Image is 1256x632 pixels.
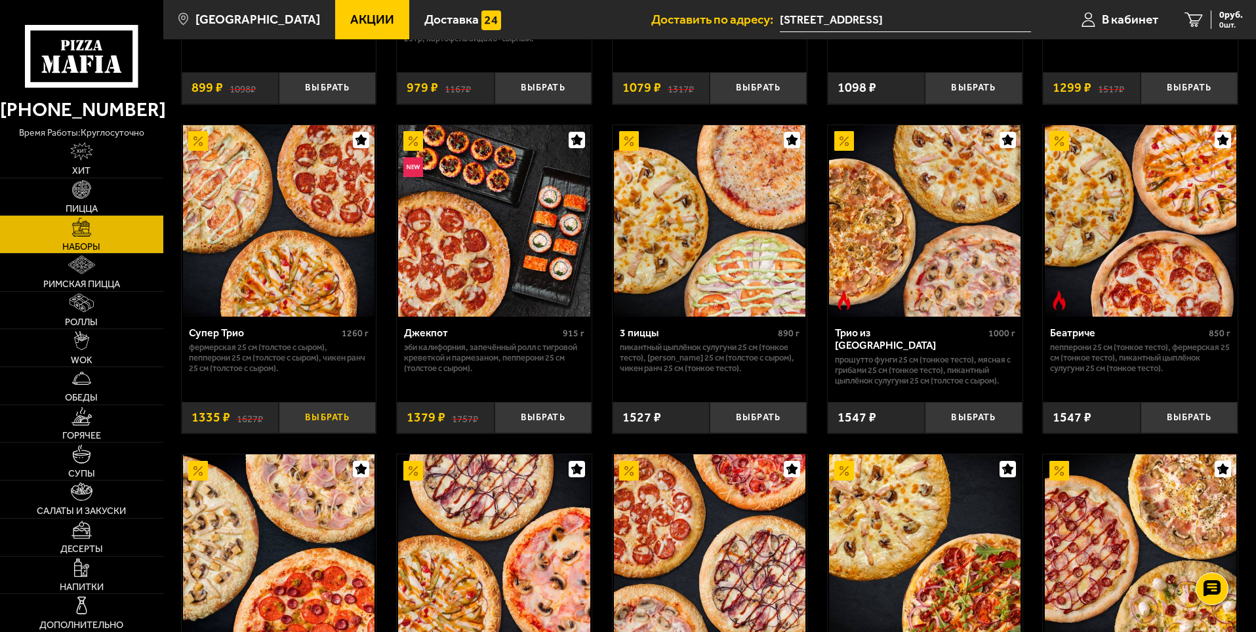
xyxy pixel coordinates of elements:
[1219,10,1243,20] span: 0 руб.
[780,8,1031,32] input: Ваш адрес доставки
[1043,125,1238,317] a: АкционныйОстрое блюдоБеатриче
[622,411,661,424] span: 1527 ₽
[835,355,1015,386] p: Прошутто Фунги 25 см (тонкое тесто), Мясная с грибами 25 см (тонкое тесто), Пикантный цыплёнок су...
[60,582,104,591] span: Напитки
[68,469,95,478] span: Супы
[710,402,807,434] button: Выбрать
[342,328,369,339] span: 1260 г
[237,411,263,424] s: 1627 ₽
[1141,402,1238,434] button: Выбрать
[563,328,584,339] span: 915 г
[613,125,807,317] a: Акционный3 пиццы
[230,81,256,94] s: 1098 ₽
[189,342,369,374] p: Фермерская 25 см (толстое с сыром), Пепперони 25 см (толстое с сыром), Чикен Ранч 25 см (толстое ...
[620,342,800,374] p: Пикантный цыплёнок сулугуни 25 см (тонкое тесто), [PERSON_NAME] 25 см (толстое с сыром), Чикен Ра...
[1053,81,1091,94] span: 1299 ₽
[988,328,1015,339] span: 1000 г
[925,72,1022,104] button: Выбрать
[834,131,854,151] img: Акционный
[72,166,91,175] span: Хит
[65,317,98,326] span: Роллы
[407,81,438,94] span: 979 ₽
[622,81,661,94] span: 1079 ₽
[445,81,471,94] s: 1167 ₽
[1049,131,1069,151] img: Акционный
[403,461,423,481] img: Акционный
[183,125,375,317] img: Супер Трио
[279,402,376,434] button: Выбрать
[620,326,775,339] div: 3 пиццы
[1102,13,1158,26] span: В кабинет
[39,620,123,629] span: Дополнительно
[834,461,854,481] img: Акционный
[925,402,1022,434] button: Выбрать
[62,242,100,251] span: Наборы
[778,328,800,339] span: 890 г
[62,431,101,440] span: Горячее
[398,125,590,317] img: Джекпот
[37,506,126,515] span: Салаты и закуски
[182,125,376,317] a: АкционныйСупер Трио
[828,125,1023,317] a: АкционныйОстрое блюдоТрио из Рио
[619,461,639,481] img: Акционный
[1141,72,1238,104] button: Выбрать
[43,279,120,288] span: Римская пицца
[424,13,479,26] span: Доставка
[188,461,208,481] img: Акционный
[192,411,230,424] span: 1335 ₽
[404,326,559,339] div: Джекпот
[404,342,584,374] p: Эби Калифорния, Запечённый ролл с тигровой креветкой и пармезаном, Пепперони 25 см (толстое с сыр...
[192,81,223,94] span: 899 ₽
[1045,125,1236,317] img: Беатриче
[829,125,1021,317] img: Трио из Рио
[195,13,320,26] span: [GEOGRAPHIC_DATA]
[495,72,592,104] button: Выбрать
[189,326,339,339] div: Супер Трио
[1219,21,1243,29] span: 0 шт.
[710,72,807,104] button: Выбрать
[71,355,92,365] span: WOK
[65,393,98,402] span: Обеды
[1050,326,1205,339] div: Беатриче
[651,13,780,26] span: Доставить по адресу:
[481,10,501,30] img: 15daf4d41897b9f0e9f617042186c801.svg
[1049,461,1069,481] img: Акционный
[1209,328,1230,339] span: 850 г
[350,13,394,26] span: Акции
[60,544,103,553] span: Десерты
[407,411,445,424] span: 1379 ₽
[279,72,376,104] button: Выбрать
[1049,290,1069,310] img: Острое блюдо
[1053,411,1091,424] span: 1547 ₽
[66,204,98,213] span: Пицца
[397,125,592,317] a: АкционныйНовинкаДжекпот
[838,81,876,94] span: 1098 ₽
[1050,342,1230,374] p: Пепперони 25 см (тонкое тесто), Фермерская 25 см (тонкое тесто), Пикантный цыплёнок сулугуни 25 с...
[614,125,805,317] img: 3 пиццы
[834,290,854,310] img: Острое блюдо
[1098,81,1124,94] s: 1517 ₽
[188,131,208,151] img: Акционный
[780,8,1031,32] span: Ленинградская область, Всеволожский район, деревня Новое Девяткино, Флотская улица, 10
[403,157,423,177] img: Новинка
[452,411,478,424] s: 1757 ₽
[495,402,592,434] button: Выбрать
[838,411,876,424] span: 1547 ₽
[619,131,639,151] img: Акционный
[835,326,985,351] div: Трио из [GEOGRAPHIC_DATA]
[668,81,694,94] s: 1317 ₽
[403,131,423,151] img: Акционный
